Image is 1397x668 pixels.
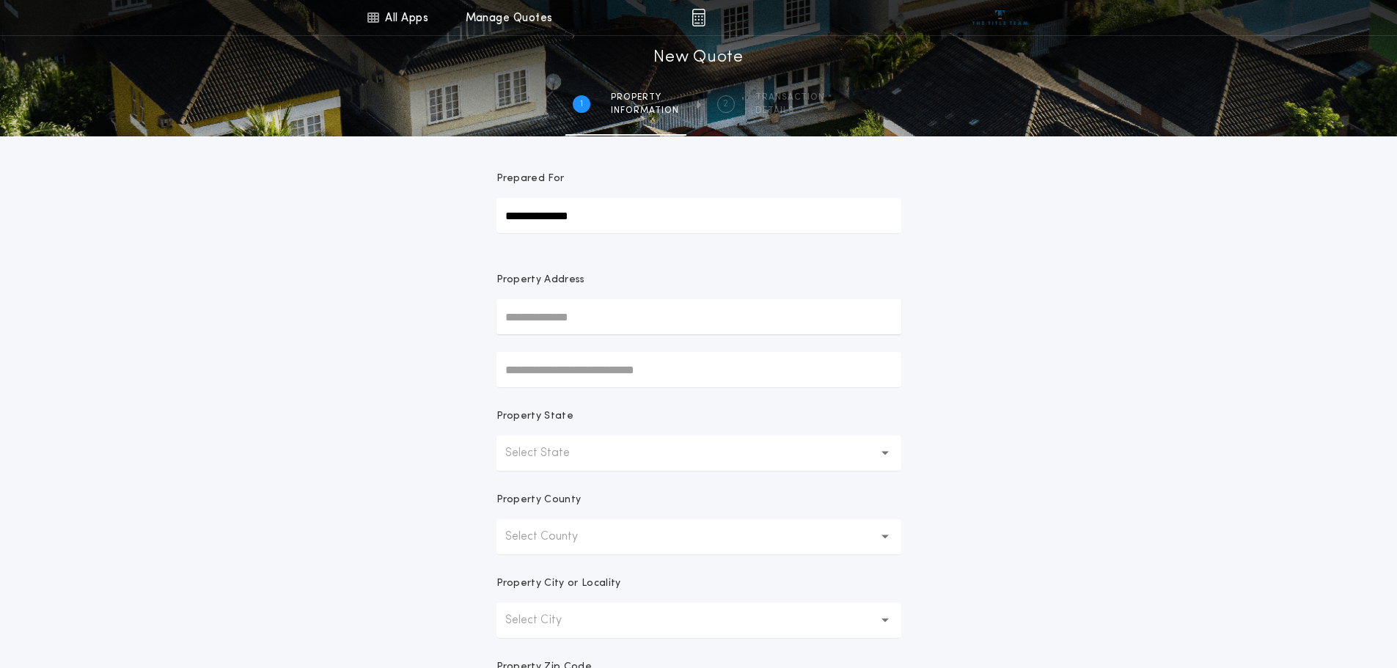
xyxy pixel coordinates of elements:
span: Transaction [755,92,825,103]
p: Property County [496,493,582,507]
span: information [611,105,679,117]
img: img [692,9,705,26]
p: Property City or Locality [496,576,621,591]
img: vs-icon [972,10,1027,25]
p: Prepared For [496,172,565,186]
span: Property [611,92,679,103]
button: Select City [496,603,901,638]
p: Property State [496,409,573,424]
h2: 1 [580,98,583,110]
h2: 2 [723,98,728,110]
button: Select County [496,519,901,554]
p: Select City [505,612,585,629]
input: Prepared For [496,198,901,233]
button: Select State [496,436,901,471]
p: Property Address [496,273,901,287]
p: Select State [505,444,593,462]
h1: New Quote [653,46,743,70]
span: details [755,105,825,117]
p: Select County [505,528,601,546]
